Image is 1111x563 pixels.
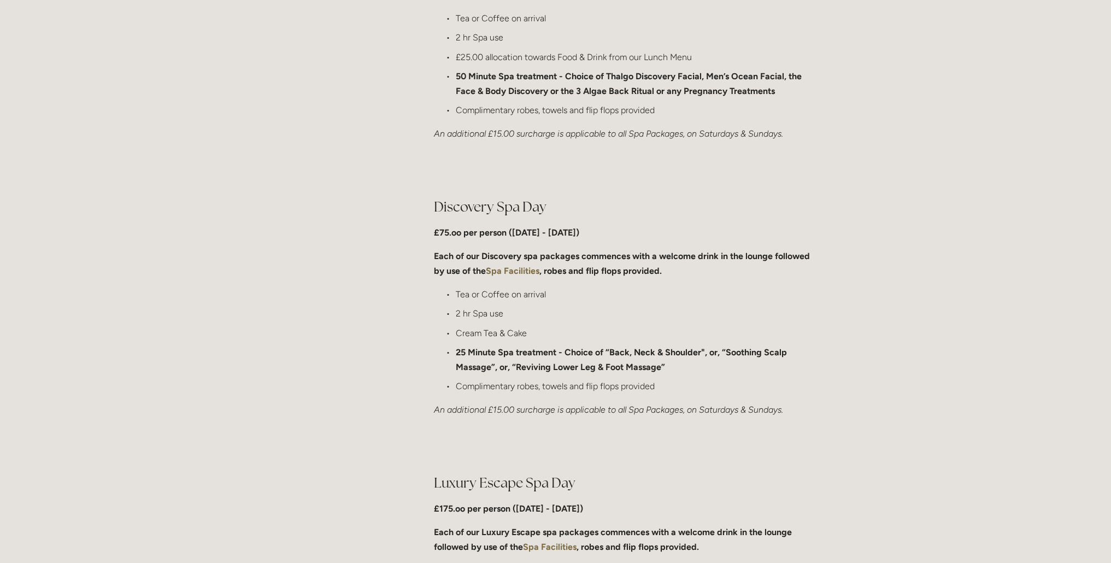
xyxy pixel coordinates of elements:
strong: £75.oo per person ([DATE] - [DATE]) [434,227,579,238]
p: £25.00 allocation towards Food & Drink from our Lunch Menu [456,50,817,64]
p: 2 hr Spa use [456,30,817,45]
p: Tea or Coffee on arrival [456,287,817,302]
strong: 25 Minute Spa treatment - Choice of “Back, Neck & Shoulder", or, “Soothing Scalp Massage”, or, “R... [456,347,789,372]
p: 2 hr Spa use [456,306,817,321]
strong: 50 Minute Spa treatment - Choice of Thalgo Discovery Facial, Men’s Ocean Facial, the Face & Body ... [456,71,804,96]
strong: £175.oo per person ([DATE] - [DATE]) [434,503,583,514]
p: Cream Tea & Cake [456,326,817,341]
em: An additional £15.00 surcharge is applicable to all Spa Packages, on Saturdays & Sundays. [434,404,783,415]
p: Tea or Coffee on arrival [456,11,817,26]
p: Complimentary robes, towels and flip flops provided [456,379,817,394]
strong: Each of our Luxury Escape spa packages commences with a welcome drink in the lounge followed by u... [434,527,794,552]
h2: Discovery Spa Day [434,197,817,216]
a: Spa Facilities [486,266,539,276]
strong: , robes and flip flops provided. [577,542,699,552]
a: Spa Facilities [523,542,577,552]
strong: Each of our Discovery spa packages commences with a welcome drink in the lounge followed by use o... [434,251,812,276]
p: Complimentary robes, towels and flip flops provided [456,103,817,118]
h2: Luxury Escape Spa Day [434,473,817,492]
em: An additional £15.00 surcharge is applicable to all Spa Packages, on Saturdays & Sundays. [434,128,783,139]
strong: , robes and flip flops provided. [539,266,662,276]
